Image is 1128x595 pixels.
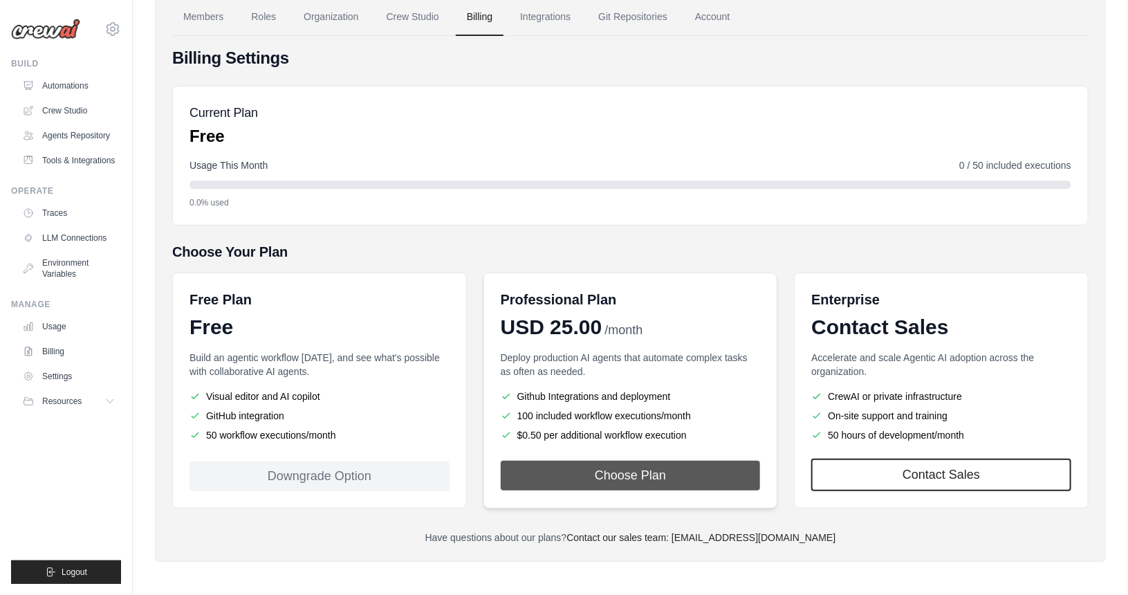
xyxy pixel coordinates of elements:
[17,202,121,224] a: Traces
[566,532,835,543] a: Contact our sales team: [EMAIL_ADDRESS][DOMAIN_NAME]
[189,351,450,378] p: Build an agentic workflow [DATE], and see what's possible with collaborative AI agents.
[189,315,450,340] div: Free
[811,351,1071,378] p: Accelerate and scale Agentic AI adoption across the organization.
[501,390,761,403] li: Github Integrations and deployment
[62,567,87,578] span: Logout
[17,340,121,363] a: Billing
[811,428,1071,442] li: 50 hours of development/month
[189,158,268,172] span: Usage This Month
[811,315,1071,340] div: Contact Sales
[189,103,258,122] h5: Current Plan
[501,409,761,423] li: 100 included workflow executions/month
[189,197,229,208] span: 0.0% used
[189,428,450,442] li: 50 workflow executions/month
[1059,529,1128,595] iframe: Chat Widget
[172,531,1089,544] p: Have questions about our plans?
[811,459,1071,491] a: Contact Sales
[189,461,450,491] div: Downgrade Option
[172,47,1089,69] h4: Billing Settings
[17,75,121,97] a: Automations
[17,252,121,285] a: Environment Variables
[501,351,761,378] p: Deploy production AI agents that automate complex tasks as often as needed.
[17,315,121,338] a: Usage
[17,100,121,122] a: Crew Studio
[811,390,1071,403] li: CrewAI or private infrastructure
[959,158,1071,172] span: 0 / 50 included executions
[189,409,450,423] li: GitHub integration
[17,125,121,147] a: Agents Repository
[604,321,642,340] span: /month
[11,560,121,584] button: Logout
[11,299,121,310] div: Manage
[501,428,761,442] li: $0.50 per additional workflow execution
[501,315,602,340] span: USD 25.00
[811,290,1071,309] h6: Enterprise
[11,58,121,69] div: Build
[172,242,1089,262] h5: Choose Your Plan
[42,396,82,407] span: Resources
[11,19,80,39] img: Logo
[501,290,617,309] h6: Professional Plan
[17,365,121,387] a: Settings
[189,290,252,309] h6: Free Plan
[11,185,121,196] div: Operate
[17,149,121,172] a: Tools & Integrations
[189,390,450,403] li: Visual editor and AI copilot
[501,461,761,491] button: Choose Plan
[17,390,121,412] button: Resources
[811,409,1071,423] li: On-site support and training
[17,227,121,249] a: LLM Connections
[189,125,258,147] p: Free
